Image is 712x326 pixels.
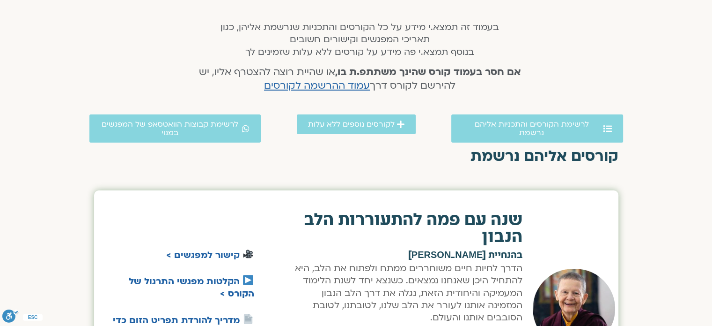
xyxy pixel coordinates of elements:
[451,114,623,143] a: לרשימת הקורסים והתכניות אליהם נרשמת
[89,114,261,143] a: לרשימת קבוצות הוואטסאפ של המפגשים במנוי
[243,275,253,285] img: ▶️
[186,21,533,58] h5: בעמוד זה תמצא.י מידע על כל הקורסים והתכניות שנרשמת אליהן, כגון תאריכי המפגשים וקישורים חשובים בנו...
[287,212,523,245] h2: שנה עם פמה להתעוררות הלב הנבון
[462,120,601,137] span: לרשימת הקורסים והתכניות אליהם נרשמת
[264,79,370,92] a: עמוד ההרשמה לקורסים
[243,314,253,324] img: 📄
[243,249,253,259] img: 🎥
[297,114,416,134] a: לקורסים נוספים ללא עלות
[94,148,618,165] h2: קורסים אליהם נרשמת
[287,262,523,324] p: הדרך לחיות חיים משוחררים ממתח ולפתוח את הלב, היא להתחיל היכן שאנחנו נמצאים. כשנצא יחד לשנת הלימוד...
[287,250,523,260] h2: בהנחיית [PERSON_NAME]
[335,65,521,79] strong: אם חסר בעמוד קורס שהינך משתתפ.ת בו,
[186,66,533,93] h4: או שהיית רוצה להצטרף אליו, יש להירשם לקורס דרך
[129,275,254,300] a: הקלטות מפגשי התרגול של הקורס >
[166,249,240,261] a: קישור למפגשים >
[308,120,395,129] span: לקורסים נוספים ללא עלות
[101,120,240,137] span: לרשימת קבוצות הוואטסאפ של המפגשים במנוי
